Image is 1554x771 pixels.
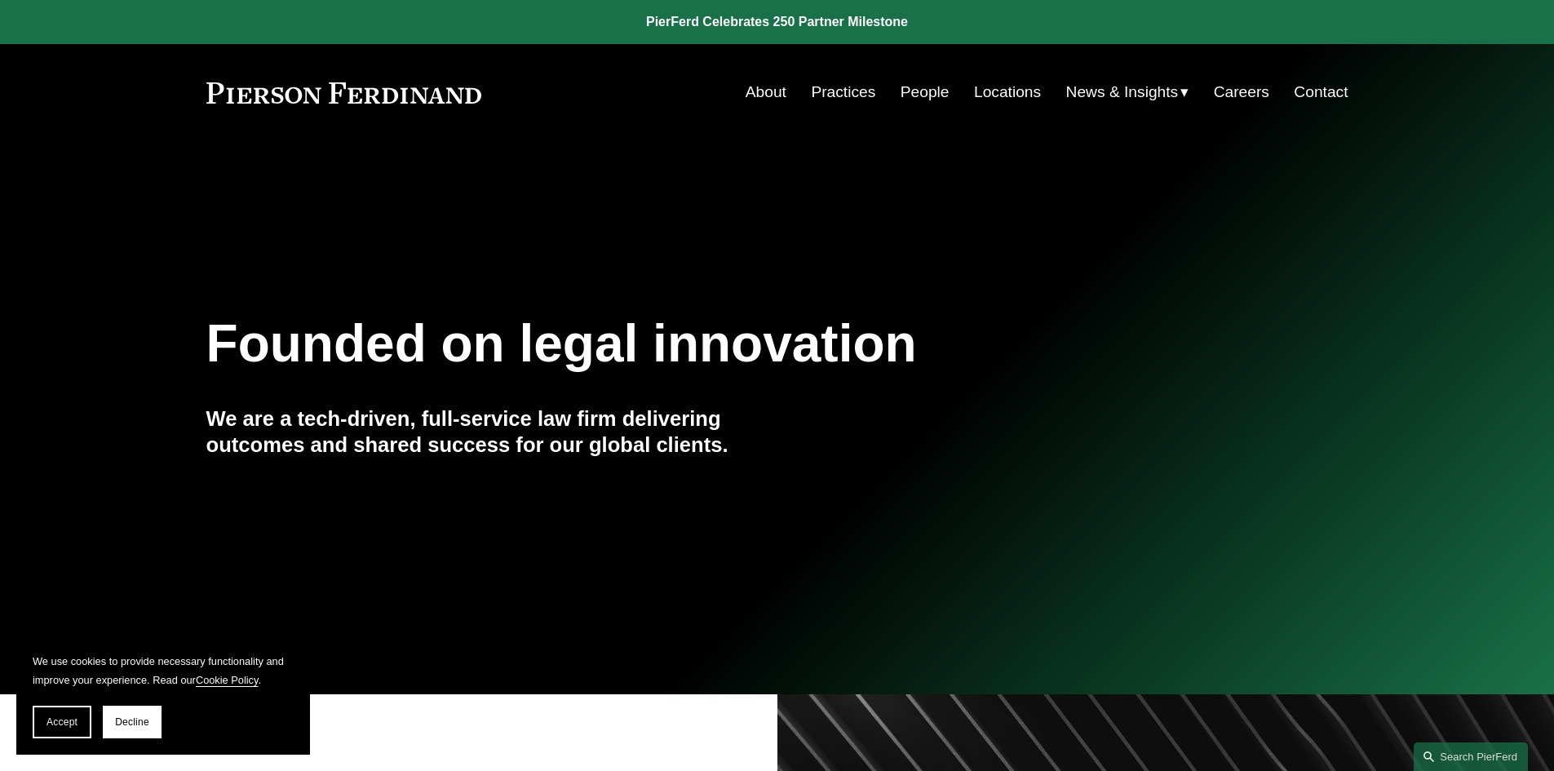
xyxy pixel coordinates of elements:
[1066,77,1189,108] a: folder dropdown
[1414,742,1528,771] a: Search this site
[206,405,777,459] h4: We are a tech-driven, full-service law firm delivering outcomes and shared success for our global...
[901,77,950,108] a: People
[811,77,875,108] a: Practices
[46,716,77,728] span: Accept
[16,636,310,755] section: Cookie banner
[103,706,162,738] button: Decline
[1294,77,1348,108] a: Contact
[196,674,259,686] a: Cookie Policy
[1066,78,1179,107] span: News & Insights
[206,314,1158,374] h1: Founded on legal innovation
[1214,77,1269,108] a: Careers
[746,77,786,108] a: About
[33,706,91,738] button: Accept
[115,716,149,728] span: Decline
[33,652,294,689] p: We use cookies to provide necessary functionality and improve your experience. Read our .
[974,77,1041,108] a: Locations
